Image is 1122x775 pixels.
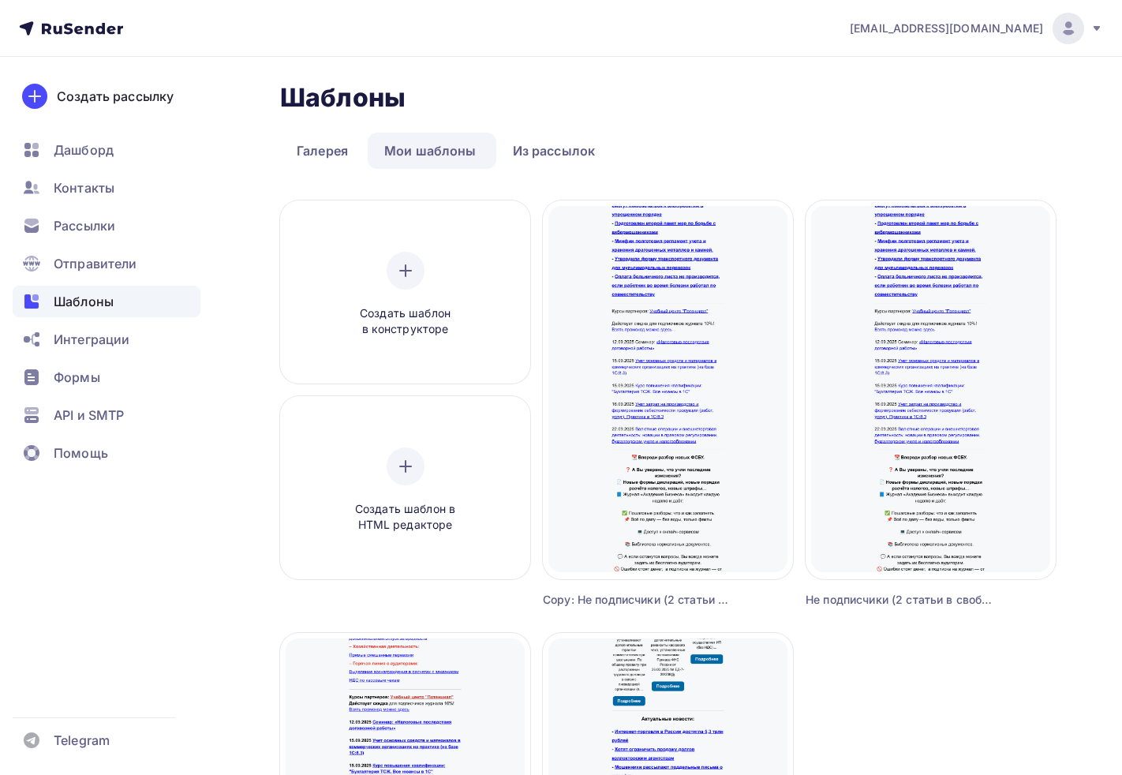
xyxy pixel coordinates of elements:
[331,501,481,534] span: Создать шаблон в HTML редакторе
[13,248,200,279] a: Отправители
[13,134,200,166] a: Дашборд
[850,13,1103,44] a: [EMAIL_ADDRESS][DOMAIN_NAME]
[496,133,612,169] a: Из рассылок
[57,87,174,106] div: Создать рассылку
[543,592,731,608] div: Copy: Не подписчики (2 статьи в свободный доступ)
[54,254,137,273] span: Отправители
[280,133,365,169] a: Галерея
[54,368,100,387] span: Формы
[280,82,406,114] h2: Шаблоны
[54,731,110,750] span: Telegram
[368,133,493,169] a: Мои шаблоны
[54,330,129,349] span: Интеграции
[331,305,481,338] span: Создать шаблон в конструкторе
[13,361,200,393] a: Формы
[13,172,200,204] a: Контакты
[54,216,115,235] span: Рассылки
[806,592,993,608] div: Не подписчики (2 статьи в свободный доступ)
[54,444,108,462] span: Помощь
[54,140,114,159] span: Дашборд
[850,21,1043,36] span: [EMAIL_ADDRESS][DOMAIN_NAME]
[54,292,114,311] span: Шаблоны
[13,210,200,241] a: Рассылки
[13,286,200,317] a: Шаблоны
[54,178,114,197] span: Контакты
[54,406,124,425] span: API и SMTP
